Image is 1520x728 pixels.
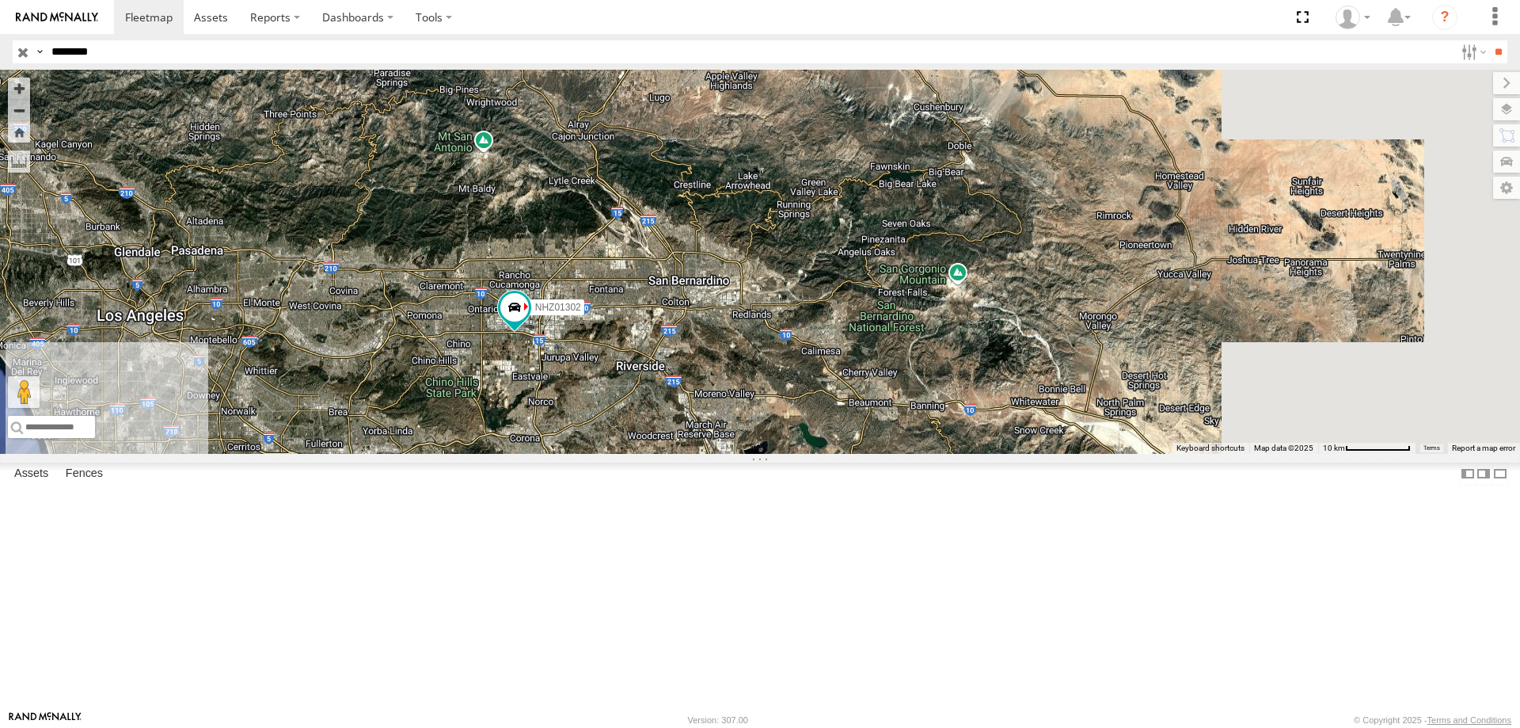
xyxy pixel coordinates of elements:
[1354,715,1511,725] div: © Copyright 2025 -
[9,712,82,728] a: Visit our Website
[8,121,30,143] button: Zoom Home
[8,151,30,173] label: Measure
[1452,444,1515,452] a: Report a map error
[16,12,98,23] img: rand-logo.svg
[1254,444,1313,452] span: Map data ©2025
[688,715,748,725] div: Version: 307.00
[1318,443,1415,454] button: Map Scale: 10 km per 79 pixels
[1330,6,1376,29] div: Zulema McIntosch
[8,376,40,408] button: Drag Pegman onto the map to open Street View
[535,301,581,312] span: NHZ01302
[1476,463,1491,486] label: Dock Summary Table to the Right
[1423,445,1440,452] a: Terms (opens in new tab)
[1460,463,1476,486] label: Dock Summary Table to the Left
[1493,177,1520,199] label: Map Settings
[1432,5,1457,30] i: ?
[1323,444,1345,452] span: 10 km
[1492,463,1508,486] label: Hide Summary Table
[6,463,56,485] label: Assets
[33,40,46,63] label: Search Query
[1427,715,1511,725] a: Terms and Conditions
[1455,40,1489,63] label: Search Filter Options
[8,78,30,99] button: Zoom in
[8,99,30,121] button: Zoom out
[1176,443,1244,454] button: Keyboard shortcuts
[58,463,111,485] label: Fences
